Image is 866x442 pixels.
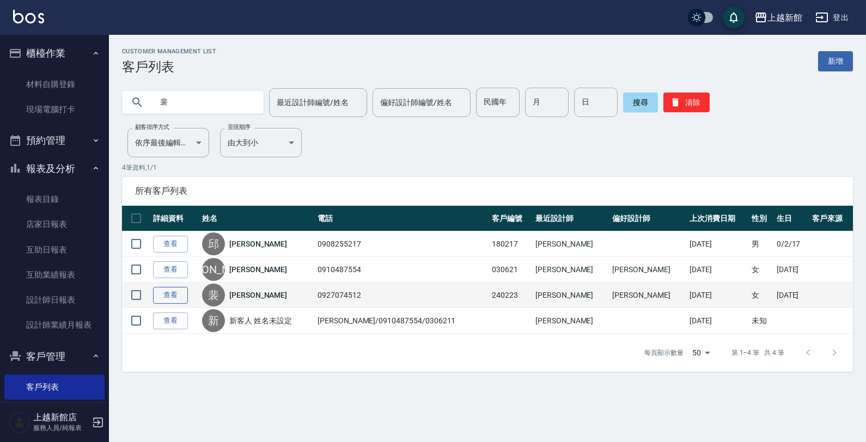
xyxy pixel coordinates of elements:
a: 查看 [153,261,188,278]
a: 查看 [153,236,188,253]
a: [PERSON_NAME] [229,290,287,300]
div: 邱 [202,232,225,255]
td: [DATE] [687,283,749,308]
th: 電話 [315,206,489,231]
a: 互助業績報表 [4,262,105,287]
div: 由大到小 [220,128,302,157]
div: 50 [688,338,714,367]
a: [PERSON_NAME] [229,238,287,249]
a: 報表目錄 [4,187,105,212]
th: 最近設計師 [533,206,609,231]
input: 搜尋關鍵字 [153,88,255,117]
a: 店家日報表 [4,212,105,237]
a: 設計師日報表 [4,287,105,312]
label: 呈現順序 [228,123,251,131]
td: [DATE] [774,257,809,283]
p: 服務人員/純報表 [33,423,89,433]
button: save [723,7,745,28]
td: [DATE] [687,231,749,257]
div: 依序最後編輯時間 [127,128,209,157]
th: 偏好設計師 [609,206,686,231]
td: 0910487554 [315,257,489,283]
td: 女 [749,283,774,308]
td: 240223 [489,283,533,308]
a: 現場電腦打卡 [4,97,105,122]
a: 新增 [818,51,853,71]
a: 材料自購登錄 [4,72,105,97]
td: [PERSON_NAME] [609,257,686,283]
button: 櫃檯作業 [4,39,105,67]
div: [PERSON_NAME] [202,258,225,281]
td: 0/2/17 [774,231,809,257]
th: 上次消費日期 [687,206,749,231]
td: 180217 [489,231,533,257]
td: [PERSON_NAME] [609,283,686,308]
button: 清除 [663,93,710,112]
a: 查看 [153,312,188,329]
td: 女 [749,257,774,283]
th: 姓名 [199,206,315,231]
td: [PERSON_NAME] [533,231,609,257]
td: [DATE] [687,308,749,334]
span: 所有客戶列表 [135,186,840,197]
td: [PERSON_NAME]/0910487554/0306211 [315,308,489,334]
th: 客戶編號 [489,206,533,231]
th: 生日 [774,206,809,231]
p: 第 1–4 筆 共 4 筆 [731,348,784,358]
a: 設計師業績月報表 [4,312,105,337]
div: 新 [202,309,225,332]
button: 登出 [811,8,853,28]
img: Logo [13,10,44,23]
th: 性別 [749,206,774,231]
td: [DATE] [774,283,809,308]
button: 客戶管理 [4,342,105,371]
td: 男 [749,231,774,257]
p: 4 筆資料, 1 / 1 [122,163,853,173]
td: [DATE] [687,257,749,283]
div: 上越新館 [767,11,802,24]
a: 新客人 姓名未設定 [229,315,292,326]
a: 互助日報表 [4,237,105,262]
th: 詳細資料 [150,206,199,231]
h2: Customer Management List [122,48,216,55]
a: 客戶列表 [4,375,105,400]
button: 預約管理 [4,126,105,155]
td: [PERSON_NAME] [533,257,609,283]
label: 顧客排序方式 [135,123,169,131]
button: 搜尋 [623,93,658,112]
h5: 上越新館店 [33,412,89,423]
h3: 客戶列表 [122,59,216,75]
a: [PERSON_NAME] [229,264,287,275]
td: 030621 [489,257,533,283]
button: 上越新館 [750,7,807,29]
div: 裴 [202,284,225,306]
img: Person [9,412,31,433]
td: [PERSON_NAME] [533,283,609,308]
th: 客戶來源 [809,206,853,231]
a: 查看 [153,287,188,304]
td: 0908255217 [315,231,489,257]
p: 每頁顯示數量 [644,348,684,358]
button: 報表及分析 [4,155,105,183]
td: 未知 [749,308,774,334]
td: [PERSON_NAME] [533,308,609,334]
td: 0927074512 [315,283,489,308]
